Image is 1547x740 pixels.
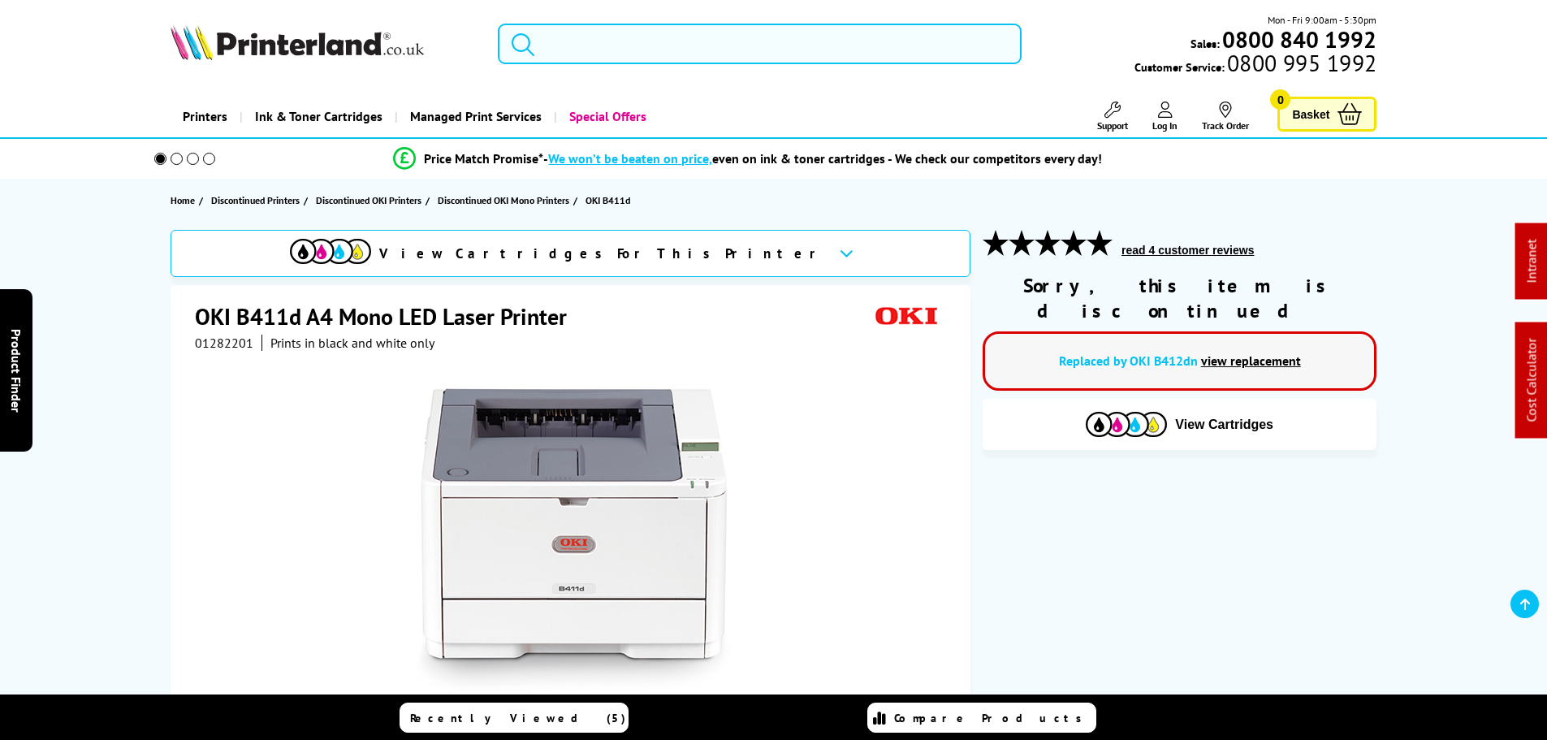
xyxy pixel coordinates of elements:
span: 01282201 [195,335,253,351]
a: Discontinued OKI Printers [316,192,426,209]
span: Support [1097,119,1128,132]
a: Recently Viewed (5) [400,703,629,733]
a: view replacement [1201,353,1301,369]
span: We won’t be beaten on price, [548,150,712,167]
span: Basket [1292,103,1329,125]
span: Customer Service: [1134,55,1376,75]
a: Printerland Logo [171,24,478,63]
span: Discontinued OKI Mono Printers [438,192,569,209]
a: Ink & Toner Cartridges [240,96,395,137]
span: View Cartridges [1175,418,1273,432]
a: Compare Products [867,703,1096,733]
img: Printerland Logo [171,24,424,60]
a: Replaced by OKI B412dn [1059,353,1198,369]
span: Home [171,192,195,209]
a: OKI B411d [586,192,634,209]
span: Compare Products [894,711,1091,725]
img: OKI [869,301,944,331]
a: Discontinued OKI Mono Printers [438,192,573,209]
span: Discontinued Printers [211,192,300,209]
img: View Cartridges [290,239,371,264]
a: Special Offers [554,96,659,137]
h1: OKI B411d A4 Mono LED Laser Printer [195,301,583,331]
span: Ink & Toner Cartridges [255,96,382,137]
a: Basket 0 [1277,97,1376,132]
img: Cartridges [1086,412,1167,437]
a: 0800 840 1992 [1220,32,1376,47]
span: Sales: [1190,36,1220,51]
a: Log In [1152,102,1178,132]
div: Sorry, this item is discontinued [983,273,1376,323]
a: Support [1097,102,1128,132]
span: Product Finder [8,328,24,412]
a: Intranet [1523,240,1540,283]
a: Home [171,192,199,209]
span: View Cartridges For This Printer [379,245,826,262]
div: - even on ink & toner cartridges - We check our competitors every day! [543,150,1102,167]
span: Recently Viewed (5) [410,711,626,725]
b: 0800 840 1992 [1222,24,1376,54]
li: modal_Promise [132,145,1364,173]
button: read 4 customer reviews [1117,243,1259,257]
span: OKI B411d [586,192,630,209]
button: View Cartridges [995,411,1364,438]
a: Managed Print Services [395,96,554,137]
a: Track Order [1202,102,1249,132]
span: Log In [1152,119,1178,132]
span: Mon - Fri 9:00am - 5:30pm [1268,12,1376,28]
span: Discontinued OKI Printers [316,192,421,209]
a: Discontinued Printers [211,192,304,209]
img: OKI B411d [413,383,732,702]
span: 0 [1270,89,1290,110]
span: 0800 995 1992 [1225,55,1376,71]
a: Printers [171,96,240,137]
i: Prints in black and white only [270,335,434,351]
a: Cost Calculator [1523,339,1540,422]
span: Price Match Promise* [424,150,543,167]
